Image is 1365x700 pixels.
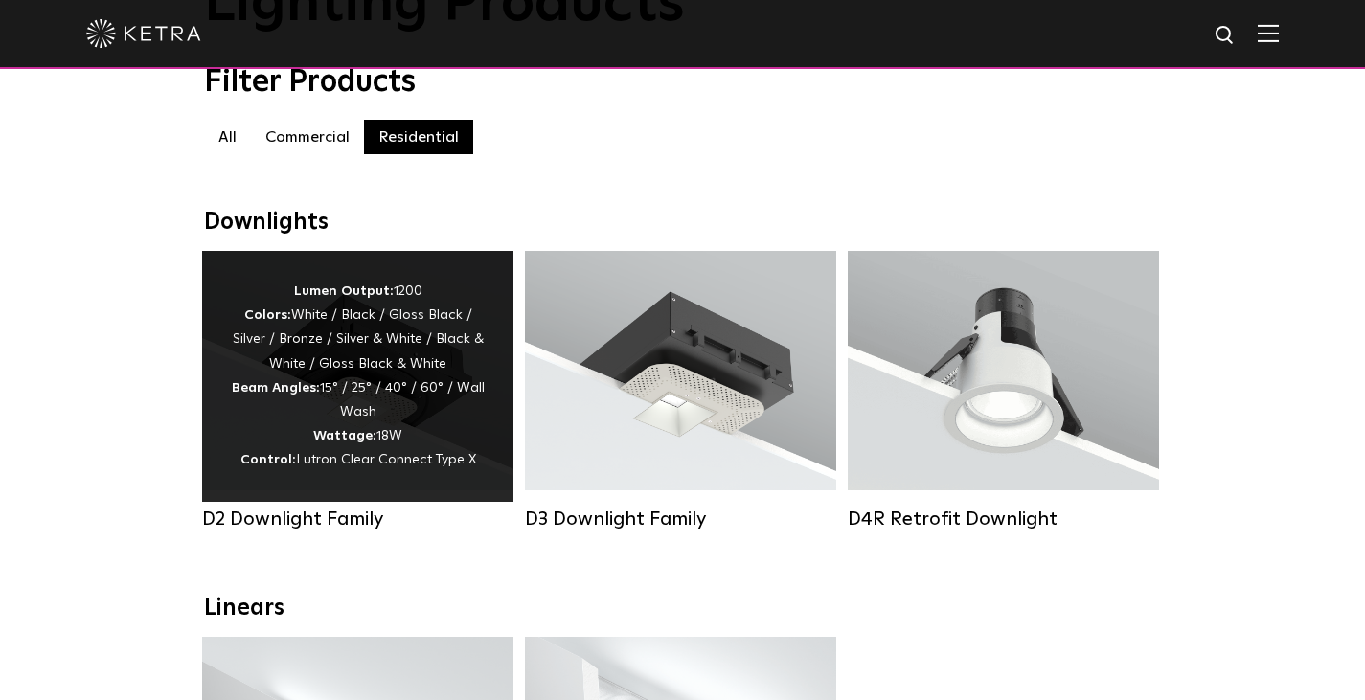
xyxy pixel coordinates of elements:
label: All [204,120,251,154]
label: Commercial [251,120,364,154]
img: Hamburger%20Nav.svg [1258,24,1279,42]
div: 1200 White / Black / Gloss Black / Silver / Bronze / Silver & White / Black & White / Gloss Black... [231,280,485,473]
div: Filter Products [204,64,1162,101]
div: Linears [204,595,1162,622]
label: Residential [364,120,473,154]
img: ketra-logo-2019-white [86,19,201,48]
span: Lutron Clear Connect Type X [296,453,476,466]
img: search icon [1214,24,1238,48]
strong: Colors: [244,308,291,322]
a: D4R Retrofit Downlight Lumen Output:800Colors:White / BlackBeam Angles:15° / 25° / 40° / 60°Watta... [848,251,1159,531]
strong: Lumen Output: [294,284,394,298]
a: D2 Downlight Family Lumen Output:1200Colors:White / Black / Gloss Black / Silver / Bronze / Silve... [202,251,513,531]
div: Downlights [204,209,1162,237]
strong: Beam Angles: [232,381,320,395]
div: D3 Downlight Family [525,508,836,531]
div: D2 Downlight Family [202,508,513,531]
strong: Control: [240,453,296,466]
div: D4R Retrofit Downlight [848,508,1159,531]
a: D3 Downlight Family Lumen Output:700 / 900 / 1100Colors:White / Black / Silver / Bronze / Paintab... [525,251,836,531]
strong: Wattage: [313,429,376,442]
